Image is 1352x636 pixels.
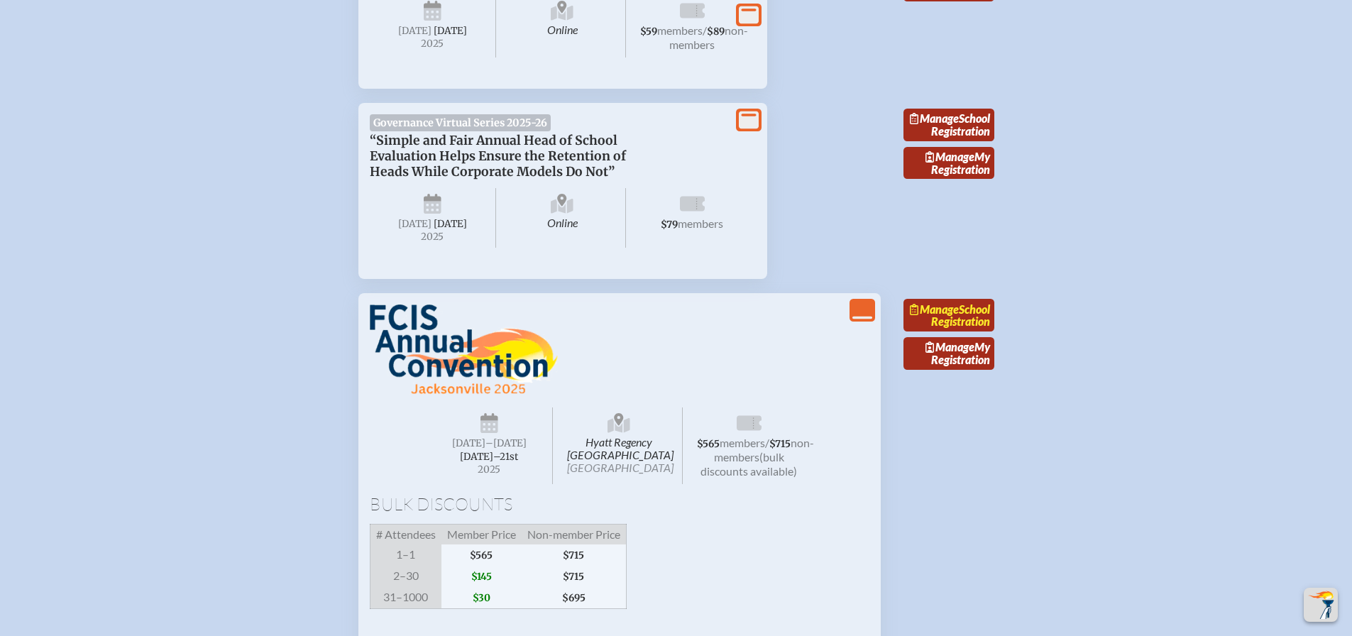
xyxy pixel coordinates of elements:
[485,437,527,449] span: –[DATE]
[370,133,626,180] span: “Simple and Fair Annual Head of School Evaluation Helps Ensure the Retention of Heads While Corpo...
[703,23,707,37] span: /
[657,23,703,37] span: members
[1304,588,1338,622] button: Scroll Top
[370,587,441,609] span: 31–1000
[925,340,974,353] span: Manage
[769,438,791,450] span: $715
[381,38,485,49] span: 2025
[381,231,485,242] span: 2025
[441,587,522,609] span: $30
[522,566,627,587] span: $715
[903,337,994,370] a: ManageMy Registration
[398,218,432,230] span: [DATE]
[903,147,994,180] a: ManageMy Registration
[522,587,627,609] span: $695
[370,114,551,131] span: Governance Virtual Series 2025-26
[370,525,441,545] span: # Attendees
[522,525,627,545] span: Non-member Price
[669,23,748,51] span: non-members
[697,438,720,450] span: $565
[661,219,678,231] span: $79
[700,450,797,478] span: (bulk discounts available)
[714,436,814,464] span: non-members
[556,407,683,484] span: Hyatt Regency [GEOGRAPHIC_DATA]
[707,26,725,38] span: $89
[925,150,974,163] span: Manage
[910,111,959,125] span: Manage
[460,451,518,463] span: [DATE]–⁠21st
[910,302,959,316] span: Manage
[678,216,723,230] span: members
[441,566,522,587] span: $145
[499,188,626,248] span: Online
[370,566,441,587] span: 2–30
[370,305,558,395] img: FCIS Convention 2025
[903,299,994,331] a: ManageSchool Registration
[522,544,627,566] span: $715
[720,436,765,449] span: members
[438,464,542,475] span: 2025
[441,525,522,545] span: Member Price
[434,25,467,37] span: [DATE]
[441,544,522,566] span: $565
[903,109,994,141] a: ManageSchool Registration
[765,436,769,449] span: /
[452,437,485,449] span: [DATE]
[370,495,869,512] h1: Bulk Discounts
[1307,591,1335,619] img: To the top
[434,218,467,230] span: [DATE]
[567,461,674,474] span: [GEOGRAPHIC_DATA]
[398,25,432,37] span: [DATE]
[640,26,657,38] span: $59
[370,544,441,566] span: 1–1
